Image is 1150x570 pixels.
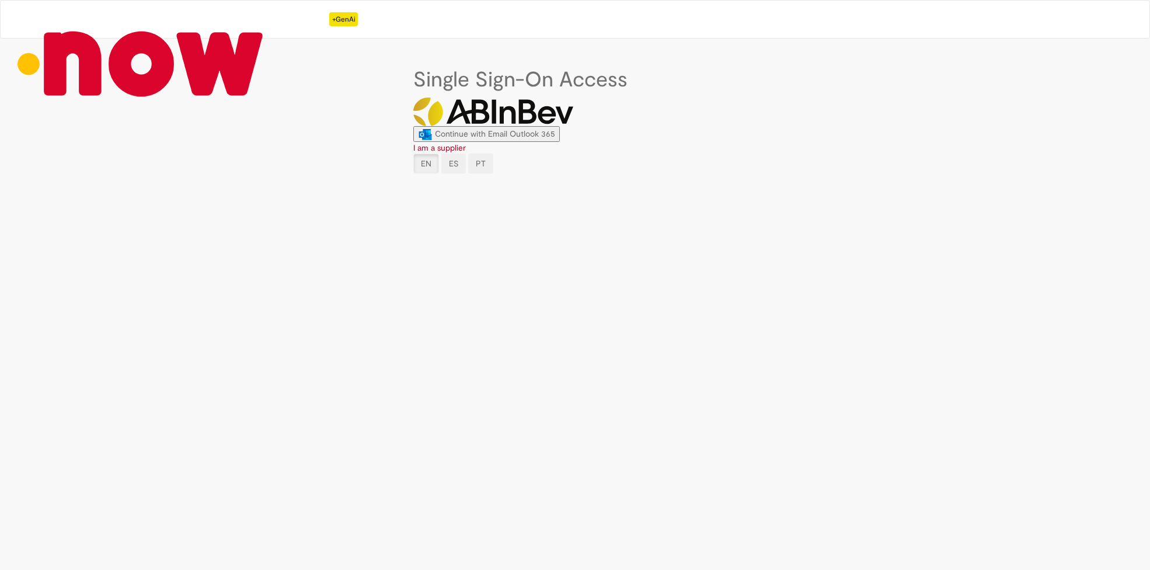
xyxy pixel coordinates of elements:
[1,1,281,36] a: Go to homepage
[413,68,737,92] h1: Single Sign-On Access
[281,1,367,38] ul: Header menu
[290,12,358,26] div: Padroniza
[418,129,433,140] img: ícone Azure/Microsoft 360
[9,12,272,114] img: ServiceNow
[441,154,466,173] button: ES
[413,126,560,142] button: ícone Azure/Microsoft 360 Continue with Email Outlook 365
[413,154,439,173] button: EN
[413,98,573,126] img: Logo ABInBev
[329,12,358,26] p: +GenAi
[468,154,493,173] button: PT
[413,142,466,153] a: I am a supplier
[435,128,555,139] span: Continue with Email Outlook 365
